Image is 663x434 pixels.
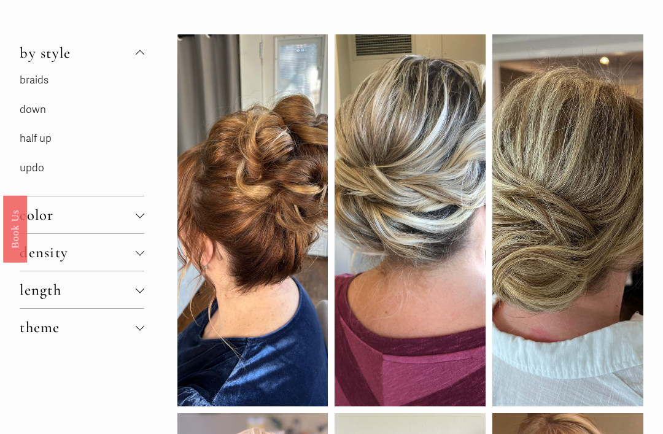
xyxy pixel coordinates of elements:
span: color [20,206,136,225]
span: length [20,281,136,300]
a: half up [20,133,52,145]
a: down [20,104,46,117]
span: by style [20,44,136,63]
button: density [20,234,144,271]
span: theme [20,319,136,337]
a: Book Us [3,195,27,262]
div: by style [20,72,144,196]
span: density [20,244,136,262]
button: color [20,197,144,234]
a: braids [20,74,48,87]
button: theme [20,309,144,346]
button: length [20,272,144,309]
a: updo [20,162,44,175]
button: by style [20,35,144,72]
